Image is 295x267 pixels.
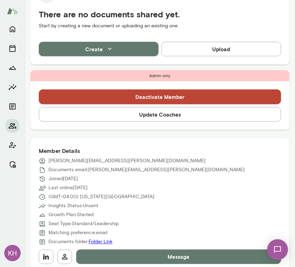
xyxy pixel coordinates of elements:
button: Home [6,22,19,36]
p: Documents email: [PERSON_NAME][EMAIL_ADDRESS][PERSON_NAME][DOMAIN_NAME] [48,167,245,174]
p: Documents folder: [48,239,113,246]
p: Last online [DATE] [48,185,88,192]
button: Sessions [6,42,19,55]
a: Folder Link [89,239,113,245]
p: (GMT-04:00) [US_STATE][GEOGRAPHIC_DATA] [48,194,154,201]
p: Insights Status: Unsent [48,203,98,210]
p: Seat Type: Standard/Leadership [48,221,119,228]
p: Growth Plan: Started [48,212,93,219]
button: Insights [6,80,19,94]
button: Create [39,42,159,56]
button: Upload [161,42,281,56]
button: Manage [6,158,19,172]
button: Documents [6,100,19,113]
button: Update Coaches [39,107,281,122]
p: Joined [DATE] [48,176,78,183]
p: Start by creating a new document or uploading an existing one. [39,22,281,29]
button: Growth Plan [6,61,19,75]
h6: Member Details [39,147,281,155]
button: Message [76,250,281,264]
div: Admin only [30,70,289,81]
div: KH [4,245,21,261]
p: Matching preference: email [48,230,107,237]
button: Members [6,119,19,133]
button: Deactivate Member [39,90,281,104]
h5: There are no documents shared yet. [39,9,281,20]
button: Client app [6,138,19,152]
img: Mento [7,4,18,18]
p: [PERSON_NAME][EMAIL_ADDRESS][PERSON_NAME][DOMAIN_NAME] [48,158,206,165]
